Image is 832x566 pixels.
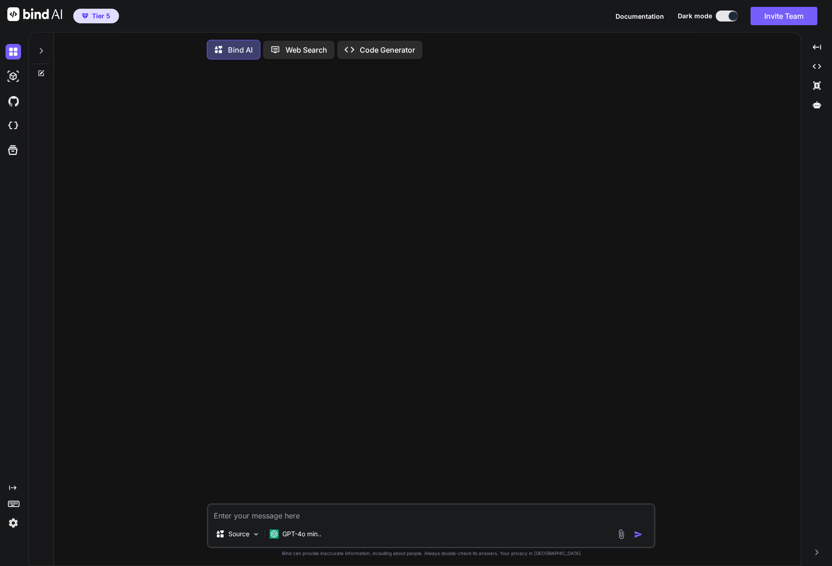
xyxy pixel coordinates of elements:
[282,529,321,539] p: GPT-4o min..
[73,9,119,23] button: premiumTier 5
[5,118,21,134] img: cloudideIcon
[270,529,279,539] img: GPT-4o mini
[616,529,627,539] img: attachment
[82,13,88,19] img: premium
[286,44,327,55] p: Web Search
[207,550,655,557] p: Bind can provide inaccurate information, including about people. Always double-check its answers....
[360,44,415,55] p: Code Generator
[7,7,62,21] img: Bind AI
[92,11,110,21] span: Tier 5
[616,12,664,20] span: Documentation
[5,515,21,531] img: settings
[5,93,21,109] img: githubDark
[5,69,21,84] img: darkAi-studio
[634,530,643,539] img: icon
[5,44,21,59] img: darkChat
[252,530,260,538] img: Pick Models
[228,529,249,539] p: Source
[751,7,817,25] button: Invite Team
[616,11,664,21] button: Documentation
[678,11,712,21] span: Dark mode
[228,44,253,55] p: Bind AI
